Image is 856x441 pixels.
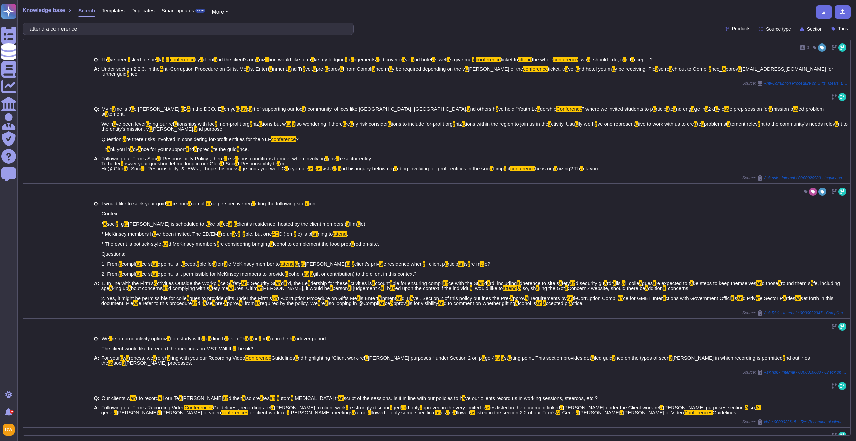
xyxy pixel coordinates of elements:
[565,66,568,72] mark: a
[391,121,453,127] span: tions to include for-profit org
[760,121,835,127] span: nt to the community's needs relev
[835,121,838,127] mark: a
[115,106,131,112] span: me is J
[134,106,181,112] span: e [PERSON_NAME],
[295,121,343,127] span: lso wondering if there
[694,121,697,127] mark: a
[286,121,291,127] mark: as
[347,57,351,62] span: rr
[224,106,236,112] span: ch ye
[583,166,599,171] span: nk you.
[697,121,701,127] span: te
[141,166,143,171] mark: a
[325,156,328,161] mark: a
[116,121,146,127] span: ve been lever
[228,221,233,227] mark: at
[269,66,272,72] mark: a
[557,166,580,171] span: nizing? Th
[351,57,353,62] mark: a
[467,106,470,112] mark: a
[350,121,353,127] mark: a
[26,23,347,35] input: Search a question or template...
[188,201,191,206] mark: a
[250,121,252,127] mark: a
[138,146,141,152] mark: a
[510,166,535,171] mark: conference
[666,106,669,112] mark: a
[722,66,726,72] mark: A
[807,27,823,31] span: Section
[105,111,108,117] mark: a
[578,121,595,127] span: lly we h
[241,106,247,112] mark: as
[303,66,305,72] mark: a
[102,57,107,62] span: I h
[518,57,532,62] mark: attend
[730,121,758,127] span: tement relev
[389,66,392,72] mark: a
[345,57,347,62] mark: a
[314,57,345,62] span: ke my lodging
[305,201,309,206] mark: at
[288,166,308,171] span: n you ple
[672,66,708,72] span: ch out to Compli
[548,66,566,72] span: ticket, tr
[626,57,631,62] span: n I
[107,221,116,227] span: soci
[220,221,223,227] mark: a
[239,146,249,152] span: nce.
[568,66,576,72] span: vel,
[101,66,833,77] span: [EMAIL_ADDRESS][DOMAIN_NAME] for further guid
[237,146,239,152] mark: a
[535,166,554,171] span: he is org
[504,166,506,171] mark: a
[322,166,333,171] span: sist J
[160,66,163,72] mark: A
[1,422,19,437] button: user
[414,57,432,62] span: nd hotel
[673,106,676,112] mark: a
[215,121,217,127] mark: a
[259,121,261,127] mark: a
[124,166,127,171] mark: a
[453,121,455,127] mark: a
[691,106,694,112] mark: a
[388,121,391,127] mark: a
[207,221,210,227] mark: a
[498,106,537,112] span: ve held "Youth Le
[110,57,128,62] span: ve been
[177,121,214,127] span: tionships with loc
[206,201,211,206] mark: an
[343,66,372,72] span: l from Compli
[112,106,115,112] mark: a
[94,156,99,171] b: A:
[379,57,402,62] span: nd cover tr
[742,175,848,181] span: Source:
[102,201,317,227] span: ion: Context: *
[238,156,325,161] span: rious conditions to meet when involving
[470,106,496,112] span: nd others h
[102,106,824,117] span: ed problem st
[129,71,139,77] span: nce.
[195,57,200,62] span: by
[277,161,280,166] mark: a
[116,221,118,227] mark: a
[194,126,197,132] mark: a
[211,146,213,152] mark: a
[249,106,252,112] mark: a
[94,66,99,76] b: A:
[764,176,848,180] span: Ask risk - Internal / 0000020980 - Inquiry on potential partnership
[658,66,669,72] span: se re
[123,136,126,142] mark: A
[769,106,772,112] mark: a
[191,201,205,206] span: compli
[397,166,490,171] span: rding involving for-profit entities in the soci
[305,66,313,72] span: vel,
[576,66,579,72] mark: a
[272,66,288,72] span: inment,
[203,57,214,62] span: client
[163,66,246,72] span: nti-Corruption Procedure on Gifts, Me
[101,66,160,72] span: Under section 2.2.3. in the
[241,166,285,171] span: ge finds you well. C
[311,57,314,62] mark: a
